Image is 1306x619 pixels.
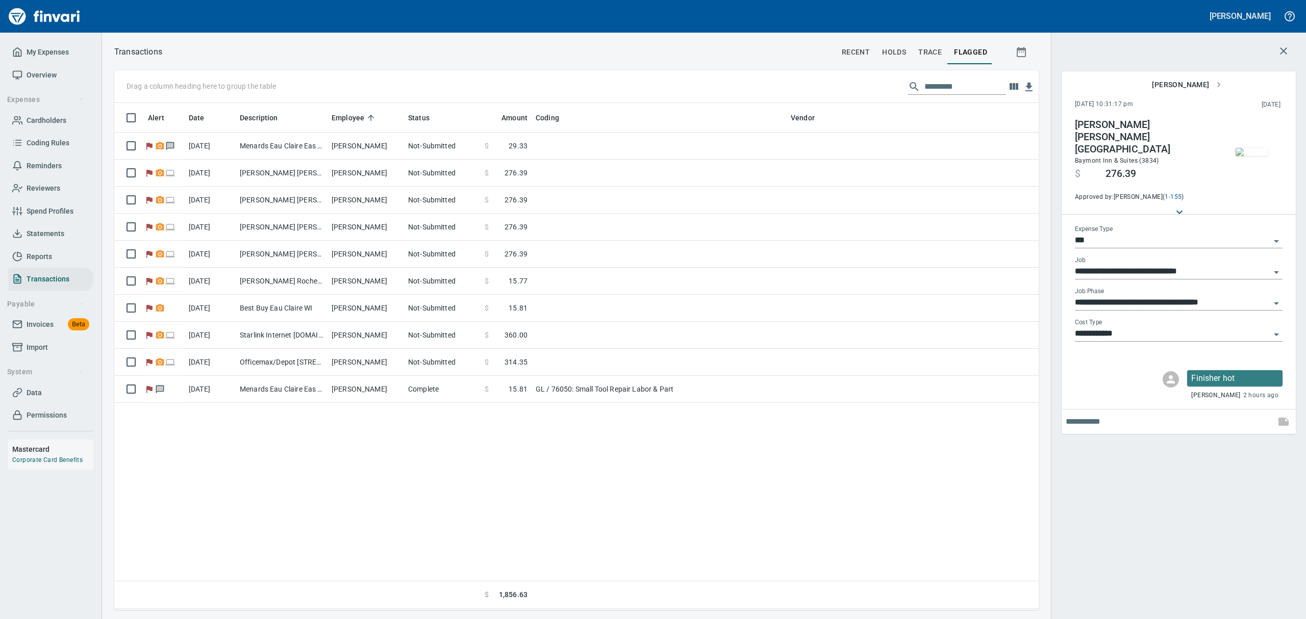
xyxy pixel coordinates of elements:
[27,205,73,218] span: Spend Profiles
[27,341,48,354] span: Import
[1075,168,1081,180] span: $
[532,376,787,403] td: GL / 76050: Small Tool Repair Labor & Part
[1075,99,1197,110] span: [DATE] 10:31:17 pm
[155,142,165,149] span: Receipt Required
[8,404,93,427] a: Permissions
[27,46,69,59] span: My Expenses
[1191,391,1240,401] span: [PERSON_NAME]
[185,241,236,268] td: [DATE]
[27,386,42,399] span: Data
[12,456,83,463] a: Corporate Card Benefits
[505,357,528,367] span: 314.35
[148,112,178,124] span: Alert
[155,304,165,311] span: Receipt Required
[404,295,481,322] td: Not-Submitted
[332,112,378,124] span: Employee
[8,109,93,132] a: Cardholders
[27,69,57,82] span: Overview
[485,276,489,286] span: $
[1075,257,1086,264] label: Job
[1006,79,1021,94] button: Choose columns to display
[155,223,165,230] span: Receipt Required
[144,196,155,203] span: Flagged
[8,64,93,87] a: Overview
[505,249,528,259] span: 276.39
[485,195,489,205] span: $
[485,249,489,259] span: $
[509,141,528,151] span: 29.33
[236,214,328,241] td: [PERSON_NAME] [PERSON_NAME] [GEOGRAPHIC_DATA]
[144,385,155,392] span: Flagged
[236,322,328,349] td: Starlink Internet [DOMAIN_NAME] CA
[918,46,942,59] span: trace
[185,322,236,349] td: [DATE]
[236,376,328,403] td: Menards Eau Claire Eas Eau Claire WI
[505,168,528,178] span: 276.39
[185,133,236,160] td: [DATE]
[165,196,176,203] span: Online transaction
[505,330,528,340] span: 360.00
[3,363,88,381] button: System
[1236,148,1268,156] img: receipts%2Fmarketjohnson%2F2025-08-19%2FrHybau2I7wSCTvFSAh6NDm9n1sH3__XrpVTUCoF80OwNA0IMUB_thumb.jpg
[1271,39,1296,63] button: Close transaction
[1269,296,1284,311] button: Open
[185,376,236,403] td: [DATE]
[8,154,93,177] a: Reminders
[3,295,88,314] button: Payable
[8,381,93,404] a: Data
[485,330,489,340] span: $
[1152,79,1221,91] span: [PERSON_NAME]
[127,81,276,91] p: Drag a column heading here to group the table
[408,112,443,124] span: Status
[165,250,176,257] span: Online transaction
[236,241,328,268] td: [PERSON_NAME] [PERSON_NAME] [GEOGRAPHIC_DATA]
[165,142,176,149] span: Has messages
[1187,370,1283,386] div: Click for options
[488,112,528,124] span: Amount
[144,277,155,284] span: Flagged
[1075,119,1214,156] h4: [PERSON_NAME] [PERSON_NAME] [GEOGRAPHIC_DATA]
[536,112,572,124] span: Coding
[404,214,481,241] td: Not-Submitted
[144,223,155,230] span: Flagged
[328,133,404,160] td: [PERSON_NAME]
[328,241,404,268] td: [PERSON_NAME]
[882,46,906,59] span: holds
[185,349,236,376] td: [DATE]
[404,349,481,376] td: Not-Submitted
[1075,320,1102,326] label: Cost Type
[155,169,165,176] span: Receipt Required
[155,277,165,284] span: Receipt Required
[27,318,54,331] span: Invoices
[27,227,64,240] span: Statements
[485,168,489,178] span: $
[328,376,404,403] td: [PERSON_NAME]
[27,182,60,195] span: Reviewers
[6,4,83,29] img: Finvari
[114,46,162,58] p: Transactions
[328,160,404,187] td: [PERSON_NAME]
[165,223,176,230] span: Online transaction
[328,322,404,349] td: [PERSON_NAME]
[8,41,93,64] a: My Expenses
[485,589,489,600] span: $
[1271,409,1296,434] span: This records your note into the expense. If you would like to send a message to an employee inste...
[8,245,93,268] a: Reports
[27,409,67,422] span: Permissions
[155,358,165,365] span: Receipt Required
[1210,11,1271,21] h5: [PERSON_NAME]
[328,295,404,322] td: [PERSON_NAME]
[1269,234,1284,248] button: Open
[509,303,528,313] span: 15.81
[236,268,328,295] td: [PERSON_NAME] Rochester [GEOGRAPHIC_DATA]
[404,133,481,160] td: Not-Submitted
[1148,75,1225,94] button: [PERSON_NAME]
[144,358,155,365] span: Flagged
[27,160,62,172] span: Reminders
[7,298,84,311] span: Payable
[509,276,528,286] span: 15.77
[236,295,328,322] td: Best Buy Eau Claire WI
[114,46,162,58] nav: breadcrumb
[3,90,88,109] button: Expenses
